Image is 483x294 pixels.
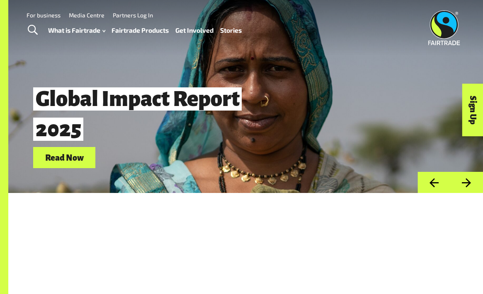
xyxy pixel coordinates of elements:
button: Next [450,172,483,193]
a: Fairtrade Products [112,24,169,36]
a: Read Now [33,147,95,168]
a: Toggle Search [22,20,43,41]
a: Get Involved [175,24,214,36]
a: For business [27,12,61,19]
a: Partners Log In [113,12,153,19]
a: What is Fairtrade [48,24,105,36]
span: Global Impact Report 2025 [33,87,242,141]
img: Fairtrade Australia New Zealand logo [428,10,460,45]
a: Stories [220,24,242,36]
button: Previous [417,172,450,193]
a: Media Centre [69,12,104,19]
